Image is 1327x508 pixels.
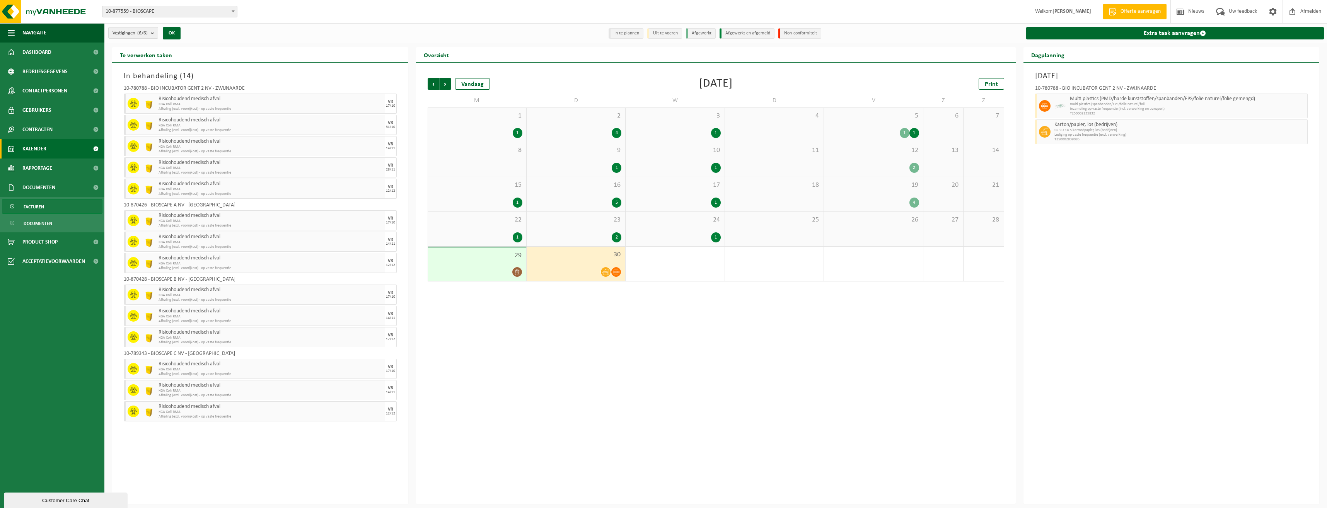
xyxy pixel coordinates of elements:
span: 7 [967,112,1000,120]
div: VR [388,365,393,369]
span: 28 [967,216,1000,224]
a: Extra taak aanvragen [1026,27,1324,39]
div: 1 [711,198,721,208]
span: Risicohoudend medisch afval [159,287,383,293]
span: 3 [629,112,720,120]
span: Documenten [24,216,52,231]
span: Bedrijfsgegevens [22,62,68,81]
div: 17/10 [386,369,395,373]
span: Facturen [24,199,44,214]
span: 22 [432,216,522,224]
div: 2 [909,163,919,173]
div: 12/12 [386,263,395,267]
div: 31/10 [386,125,395,129]
h2: Overzicht [416,47,457,62]
span: 16 [530,181,621,189]
span: KGA Colli RMA [159,336,383,340]
span: Documenten [22,178,55,197]
span: Vestigingen [113,27,148,39]
span: Risicohoudend medisch afval [159,160,383,166]
div: 17/10 [386,221,395,225]
a: Facturen [2,199,102,214]
span: 18 [729,181,820,189]
div: 12/12 [386,189,395,193]
img: LP-SB-00050-HPE-22 [143,162,155,173]
span: 25 [729,216,820,224]
div: 12/12 [386,412,395,416]
span: 21 [967,181,1000,189]
iframe: chat widget [4,491,129,508]
span: Afhaling (excl. voorrijkost) - op vaste frequentie [159,128,383,133]
span: Risicohoudend medisch afval [159,255,383,261]
span: 15 [432,181,522,189]
span: 1 [432,112,522,120]
span: 12 [828,146,919,155]
span: 14 [967,146,1000,155]
li: Non-conformiteit [778,28,821,39]
span: 4 [729,112,820,120]
span: CR-SU-1C-5 karton/papier, los (bedrijven) [1054,128,1306,133]
button: OK [163,27,181,39]
span: Afhaling (excl. voorrijkost) - op vaste frequentie [159,170,383,175]
span: Rapportage [22,159,52,178]
div: VR [388,142,393,147]
a: Documenten [2,216,102,230]
span: KGA Colli RMA [159,145,383,149]
span: KGA Colli RMA [159,261,383,266]
div: 14/11 [386,242,395,246]
div: 1 [513,198,522,208]
span: Afhaling (excl. voorrijkost) - op vaste frequentie [159,372,383,377]
li: Afgewerkt [686,28,716,39]
td: Z [964,94,1004,107]
span: 5 [828,112,919,120]
div: 1 [711,128,721,138]
span: Afhaling (excl. voorrijkost) - op vaste frequentie [159,245,383,249]
span: Risicohoudend medisch afval [159,213,383,219]
span: Afhaling (excl. voorrijkost) - op vaste frequentie [159,393,383,398]
div: 1 [513,232,522,242]
div: VR [388,99,393,104]
td: D [725,94,824,107]
span: KGA Colli RMA [159,123,383,128]
span: Afhaling (excl. voorrijkost) - op vaste frequentie [159,223,383,228]
span: Afhaling (excl. voorrijkost) - op vaste frequentie [159,107,383,111]
div: 10-870428 - BIOSCAPE B NV - [GEOGRAPHIC_DATA] [124,277,397,285]
span: multi plastics (spanbanden/EPS/folie naturel/foli [1070,102,1306,107]
span: Acceptatievoorwaarden [22,252,85,271]
span: KGA Colli RMA [159,219,383,223]
a: Offerte aanvragen [1103,4,1167,19]
img: LP-SB-00050-HPE-22 [143,98,155,109]
div: 2 [612,232,621,242]
span: Afhaling (excl. voorrijkost) - op vaste frequentie [159,149,383,154]
div: [DATE] [699,78,733,90]
span: KGA Colli RMA [159,240,383,245]
strong: [PERSON_NAME] [1052,9,1091,14]
div: 28/11 [386,168,395,172]
div: 14/11 [386,147,395,150]
span: Afhaling (excl. voorrijkost) - op vaste frequentie [159,266,383,271]
img: LP-SK-00500-LPE-16 [1054,100,1066,112]
span: 30 [530,251,621,259]
span: Print [985,81,998,87]
div: VR [388,386,393,390]
span: KGA Colli RMA [159,293,383,298]
span: KGA Colli RMA [159,410,383,414]
span: KGA Colli RMA [159,166,383,170]
img: LP-SB-00050-HPE-22 [143,119,155,131]
div: VR [388,237,393,242]
span: KGA Colli RMA [159,102,383,107]
div: VR [388,216,393,221]
div: 10-780788 - BIO INCUBATOR GENT 2 NV - ZWIJNAARDE [1035,86,1308,94]
span: Kalender [22,139,46,159]
button: Vestigingen(6/6) [108,27,158,39]
h3: In behandeling ( ) [124,70,397,82]
div: 4 [612,128,621,138]
span: Risicohoudend medisch afval [159,404,383,410]
span: Risicohoudend medisch afval [159,117,383,123]
div: Vandaag [455,78,490,90]
span: T250002839085 [1054,137,1306,142]
div: VR [388,407,393,412]
td: W [626,94,725,107]
img: LP-SB-00050-HPE-22 [143,289,155,300]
